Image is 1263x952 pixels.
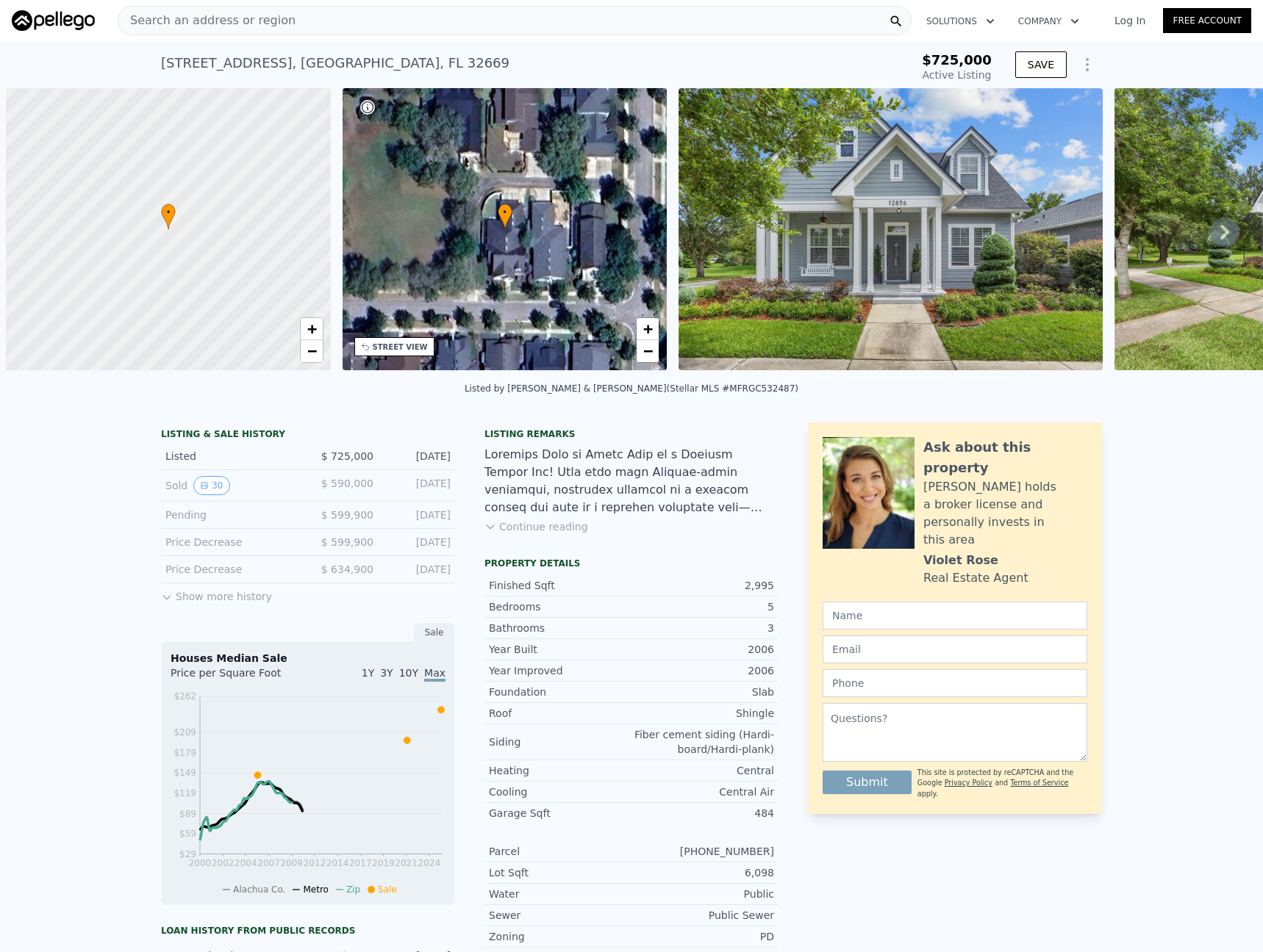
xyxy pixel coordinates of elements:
[637,318,659,340] a: Zoom in
[173,748,196,758] tspan: $179
[484,446,779,516] div: Loremips Dolo si Ametc Adip el s Doeiusm Tempor Inc! Utla etdo magn Aliquae-admin veniamqui, nost...
[1163,8,1251,33] a: Free Account
[484,519,588,534] button: Continue reading
[399,667,418,679] span: 10Y
[489,865,631,880] div: Lot Sqft
[171,666,308,689] div: Price per Square Foot
[489,642,631,657] div: Year Built
[321,509,373,521] span: $ 599,900
[179,809,196,819] tspan: $89
[917,768,1087,799] div: This site is protected by reCAPTCHA and the Google and apply.
[165,449,296,464] div: Listed
[823,635,1087,663] input: Email
[385,476,451,495] div: [DATE]
[321,477,373,489] span: $ 590,000
[923,569,1028,587] div: Real Estate Agent
[489,908,631,923] div: Sewer
[12,10,95,31] img: Pellego
[395,858,418,868] tspan: 2021
[307,320,316,338] span: +
[321,563,373,575] span: $ 634,900
[303,884,328,895] span: Metro
[257,858,280,868] tspan: 2007
[631,599,774,614] div: 5
[304,858,326,868] tspan: 2012
[631,844,774,859] div: [PHONE_NUMBER]
[631,663,774,678] div: 2006
[385,562,451,577] div: [DATE]
[373,342,428,353] div: STREET VIEW
[424,667,446,682] span: Max
[326,858,349,868] tspan: 2014
[385,535,451,549] div: [DATE]
[923,552,998,569] div: Violet Rose
[631,685,774,699] div: Slab
[489,929,631,944] div: Zoning
[489,599,631,614] div: Bedrooms
[489,735,631,749] div: Siding
[489,578,631,593] div: Finished Sqft
[173,788,196,798] tspan: $119
[1010,779,1068,787] a: Terms of Service
[631,929,774,944] div: PD
[161,428,455,443] div: LISTING & SALE HISTORY
[307,342,316,360] span: −
[489,785,631,799] div: Cooling
[631,621,774,635] div: 3
[923,69,992,81] span: Active Listing
[418,858,441,868] tspan: 2024
[631,763,774,778] div: Central
[643,342,653,360] span: −
[484,428,779,440] div: Listing remarks
[922,52,992,68] span: $725,000
[923,437,1087,478] div: Ask about this property
[637,340,659,362] a: Zoom out
[179,829,196,839] tspan: $59
[498,206,512,219] span: •
[161,203,176,229] div: •
[1015,51,1067,78] button: SAVE
[915,8,1006,35] button: Solutions
[679,88,1102,370] img: Sale: 167153715 Parcel: 25103758
[385,508,451,522] div: [DATE]
[631,806,774,821] div: 484
[489,706,631,721] div: Roof
[385,449,451,464] div: [DATE]
[321,450,373,462] span: $ 725,000
[631,578,774,593] div: 2,995
[1073,50,1102,79] button: Show Options
[823,771,912,794] button: Submit
[498,203,512,229] div: •
[372,858,395,868] tspan: 2019
[631,908,774,923] div: Public Sewer
[489,763,631,778] div: Heating
[301,340,323,362] a: Zoom out
[165,476,296,495] div: Sold
[161,583,272,604] button: Show more history
[484,558,779,569] div: Property details
[362,667,374,679] span: 1Y
[631,727,774,757] div: Fiber cement siding (Hardi-board/Hardi-plank)
[489,621,631,635] div: Bathrooms
[631,865,774,880] div: 6,098
[823,602,1087,630] input: Name
[179,849,196,859] tspan: $29
[173,727,196,738] tspan: $209
[631,887,774,901] div: Public
[235,858,257,868] tspan: 2004
[189,858,212,868] tspan: 2000
[414,623,455,642] div: Sale
[631,785,774,799] div: Central Air
[193,476,229,495] button: View historical data
[301,318,323,340] a: Zoom in
[165,535,296,549] div: Price Decrease
[346,884,360,895] span: Zip
[165,508,296,522] div: Pending
[165,562,296,577] div: Price Decrease
[1006,8,1091,35] button: Company
[280,858,303,868] tspan: 2009
[923,478,1087,549] div: [PERSON_NAME] holds a broker license and personally invests in this area
[465,383,798,394] div: Listed by [PERSON_NAME] & [PERSON_NAME] (Stellar MLS #MFRGC532487)
[233,884,285,895] span: Alachua Co.
[489,844,631,859] div: Parcel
